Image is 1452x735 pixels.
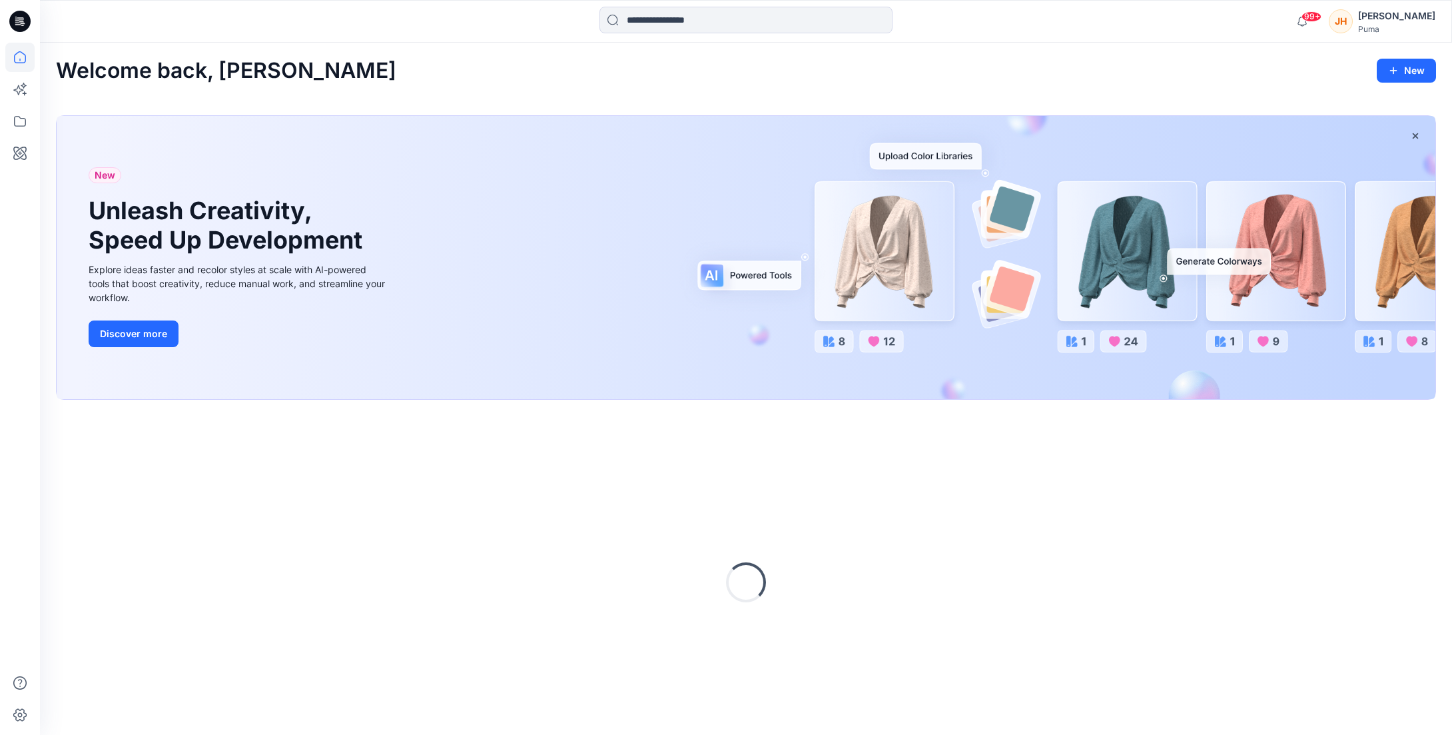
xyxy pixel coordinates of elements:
[56,59,396,83] h2: Welcome back, [PERSON_NAME]
[89,321,179,347] button: Discover more
[1377,59,1436,83] button: New
[1358,24,1435,34] div: Puma
[89,197,368,254] h1: Unleash Creativity, Speed Up Development
[89,263,388,305] div: Explore ideas faster and recolor styles at scale with AI-powered tools that boost creativity, red...
[1358,8,1435,24] div: [PERSON_NAME]
[1301,11,1321,22] span: 99+
[89,321,388,347] a: Discover more
[95,167,115,183] span: New
[1329,9,1353,33] div: JH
